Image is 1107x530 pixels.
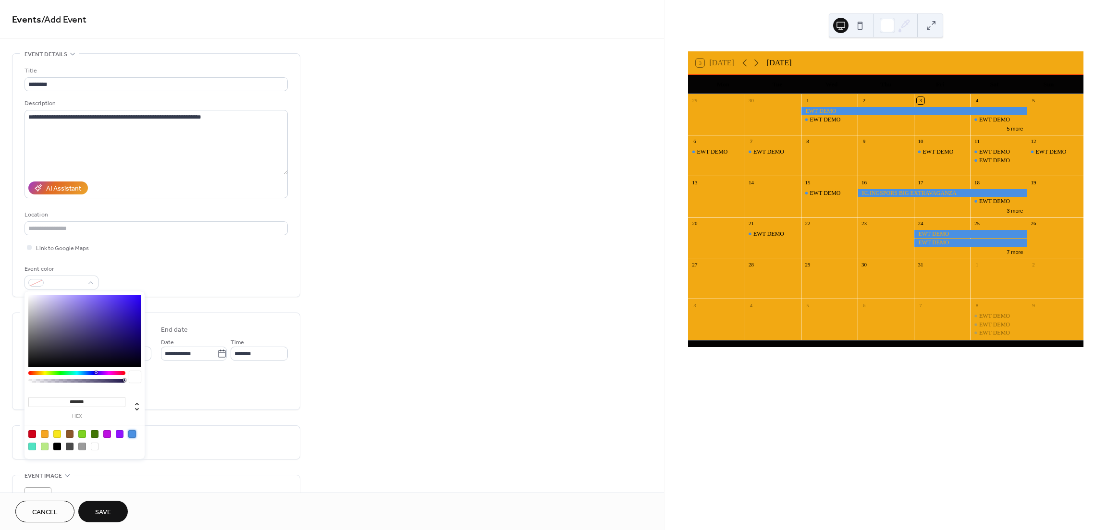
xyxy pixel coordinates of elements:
[25,210,286,220] div: Location
[1030,301,1037,309] div: 9
[804,301,811,309] div: 5
[753,230,784,238] div: EWT DEMO
[804,179,811,186] div: 15
[1003,247,1027,255] button: 7 more
[979,116,1010,124] div: EWT DEMO
[91,430,98,438] div: #417505
[917,301,924,309] div: 7
[116,430,123,438] div: #9013FE
[861,179,868,186] div: 16
[1021,75,1076,94] div: Sun
[161,325,188,335] div: End date
[914,239,1027,247] div: EWT DEMO
[971,329,1027,337] div: EWT DEMO
[46,184,81,194] div: AI Assistant
[78,443,86,450] div: #9B9B9B
[801,189,858,197] div: EWT DEMO
[971,197,1027,205] div: EWT DEMO
[914,230,1027,238] div: EWT DEMO
[25,471,62,481] span: Event image
[25,98,286,108] div: Description
[810,189,840,197] div: EWT DEMO
[804,220,811,227] div: 22
[917,179,924,186] div: 17
[28,414,125,419] label: hex
[753,148,784,156] div: EWT DEMO
[973,220,981,227] div: 25
[691,301,698,309] div: 3
[28,430,36,438] div: #D0021B
[745,148,801,156] div: EWT DEMO
[41,430,49,438] div: #F5A623
[128,430,136,438] div: #4A90E2
[691,179,698,186] div: 13
[810,116,840,124] div: EWT DEMO
[804,75,859,94] div: Wed
[748,97,755,104] div: 30
[691,97,698,104] div: 29
[103,430,111,438] div: #BD10E0
[1035,148,1066,156] div: EWT DEMO
[91,443,98,450] div: #FFFFFF
[979,329,1010,337] div: EWT DEMO
[804,261,811,268] div: 29
[979,157,1010,165] div: EWT DEMO
[858,189,1027,197] div: KLINGSPORS BIG EXTRAVAGANZA
[691,261,698,268] div: 27
[161,337,174,348] span: Date
[41,11,86,29] span: / Add Event
[25,487,51,514] div: ;
[917,261,924,268] div: 31
[696,75,750,94] div: Mon
[861,97,868,104] div: 2
[231,337,244,348] span: Time
[861,138,868,145] div: 9
[971,312,1027,320] div: EWT DEMO
[917,138,924,145] div: 10
[1030,220,1037,227] div: 26
[979,312,1010,320] div: EWT DEMO
[913,75,967,94] div: Fri
[66,443,74,450] div: #4A4A4A
[1027,148,1083,156] div: EWT DEMO
[688,148,745,156] div: EWT DEMO
[971,321,1027,329] div: EWT DEMO
[767,57,792,69] div: [DATE]
[1030,179,1037,186] div: 19
[973,138,981,145] div: 11
[12,11,41,29] a: Events
[748,138,755,145] div: 7
[973,301,981,309] div: 8
[32,507,58,518] span: Cancel
[53,430,61,438] div: #F8E71C
[801,107,1027,115] div: EWT DEMO
[979,148,1010,156] div: EWT DEMO
[25,264,97,274] div: Event color
[53,443,61,450] div: #000000
[748,261,755,268] div: 28
[25,66,286,76] div: Title
[917,97,924,104] div: 3
[25,49,67,60] span: Event details
[979,197,1010,205] div: EWT DEMO
[914,148,971,156] div: EWT DEMO
[804,97,811,104] div: 1
[971,157,1027,165] div: EWT DEMO
[973,179,981,186] div: 18
[967,75,1021,94] div: Sat
[861,301,868,309] div: 6
[804,138,811,145] div: 8
[861,220,868,227] div: 23
[745,230,801,238] div: EWT DEMO
[691,138,698,145] div: 6
[1003,124,1027,132] button: 5 more
[15,501,74,522] button: Cancel
[78,430,86,438] div: #7ED321
[1030,138,1037,145] div: 12
[750,75,804,94] div: Tue
[1030,261,1037,268] div: 2
[95,507,111,518] span: Save
[41,443,49,450] div: #B8E986
[28,443,36,450] div: #50E3C2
